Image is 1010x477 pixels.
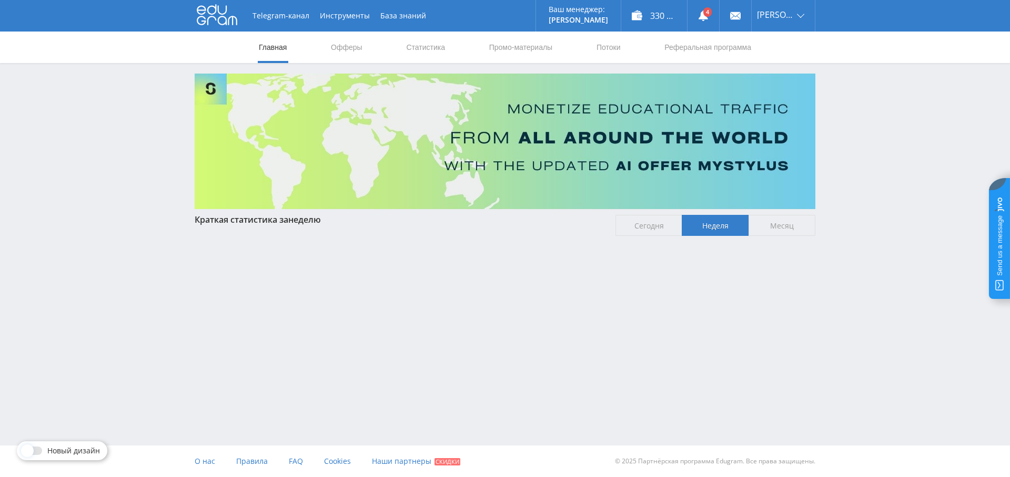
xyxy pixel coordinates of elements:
[682,215,749,236] span: Неделя
[195,74,815,209] img: Banner
[195,456,215,466] span: О нас
[288,214,321,225] span: неделю
[749,215,815,236] span: Месяц
[372,445,460,477] a: Наши партнеры Скидки
[510,445,815,477] div: © 2025 Партнёрская программа Edugram. Все права защищены.
[195,215,605,224] div: Краткая статистика за
[330,32,363,63] a: Офферы
[258,32,288,63] a: Главная
[289,445,303,477] a: FAQ
[372,456,431,466] span: Наши партнеры
[488,32,553,63] a: Промо-материалы
[47,447,100,455] span: Новый дизайн
[757,11,794,19] span: [PERSON_NAME]
[549,16,608,24] p: [PERSON_NAME]
[435,458,460,465] span: Скидки
[615,215,682,236] span: Сегодня
[549,5,608,14] p: Ваш менеджер:
[195,445,215,477] a: О нас
[236,445,268,477] a: Правила
[324,456,351,466] span: Cookies
[289,456,303,466] span: FAQ
[236,456,268,466] span: Правила
[595,32,622,63] a: Потоки
[405,32,446,63] a: Статистика
[663,32,752,63] a: Реферальная программа
[324,445,351,477] a: Cookies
